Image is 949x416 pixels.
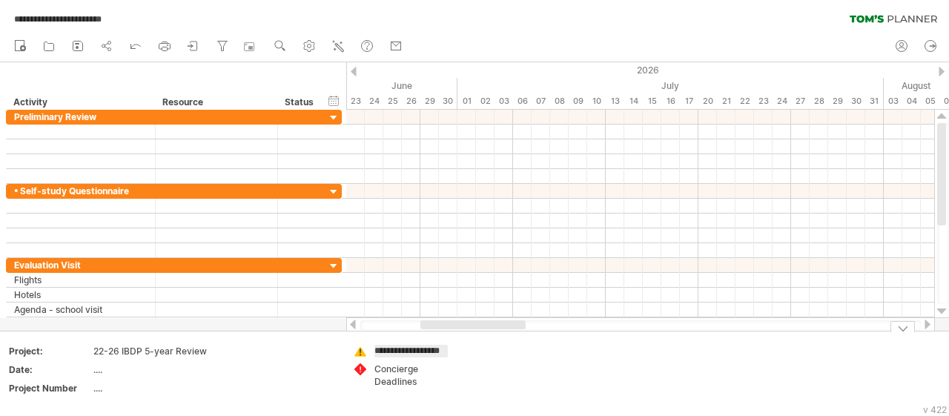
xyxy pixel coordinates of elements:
div: Tuesday, 21 July 2026 [717,93,735,109]
div: Friday, 26 June 2026 [402,93,420,109]
div: Friday, 24 July 2026 [773,93,791,109]
div: Thursday, 23 July 2026 [754,93,773,109]
div: Friday, 10 July 2026 [587,93,606,109]
div: Monday, 20 July 2026 [698,93,717,109]
div: Monday, 29 June 2026 [420,93,439,109]
div: .... [93,363,218,376]
div: Date: [9,363,90,376]
div: Thursday, 16 July 2026 [661,93,680,109]
div: Tuesday, 23 June 2026 [346,93,365,109]
div: Wednesday, 15 July 2026 [643,93,661,109]
div: Wednesday, 22 July 2026 [735,93,754,109]
div: Wednesday, 1 July 2026 [457,93,476,109]
div: Friday, 3 July 2026 [495,93,513,109]
div: hide legend [890,321,915,332]
div: Tuesday, 30 June 2026 [439,93,457,109]
div: Monday, 27 July 2026 [791,93,810,109]
div: Tuesday, 14 July 2026 [624,93,643,109]
div: Thursday, 2 July 2026 [476,93,495,109]
div: Monday, 3 August 2026 [884,93,902,109]
div: Thursday, 9 July 2026 [569,93,587,109]
div: Wednesday, 5 August 2026 [921,93,939,109]
div: Resource [162,95,269,110]
div: Preliminary Review [14,110,148,124]
div: Evaluation Visit [14,258,148,272]
div: 22-26 IBDP 5-year Review [93,345,218,357]
div: Activity [13,95,147,110]
div: • Self-study Questionnaire [14,184,148,198]
div: Monday, 13 July 2026 [606,93,624,109]
div: Agenda - school visit [14,303,148,317]
div: v 422 [923,404,947,415]
div: Friday, 17 July 2026 [680,93,698,109]
div: .... [93,382,218,394]
div: Tuesday, 28 July 2026 [810,93,828,109]
div: Project Number [9,382,90,394]
div: Tuesday, 7 July 2026 [532,93,550,109]
div: Thursday, 30 July 2026 [847,93,865,109]
div: Status [285,95,317,110]
div: Flights [14,273,148,287]
div: Project: [9,345,90,357]
div: Friday, 31 July 2026 [865,93,884,109]
div: Tuesday, 4 August 2026 [902,93,921,109]
div: Monday, 6 July 2026 [513,93,532,109]
div: Wednesday, 24 June 2026 [365,93,383,109]
div: July 2026 [457,78,884,93]
div: Hotels [14,288,148,302]
div: Thursday, 25 June 2026 [383,93,402,109]
div: Wednesday, 29 July 2026 [828,93,847,109]
div: Wednesday, 8 July 2026 [550,93,569,109]
div: Concierge Deadlines [374,363,455,388]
